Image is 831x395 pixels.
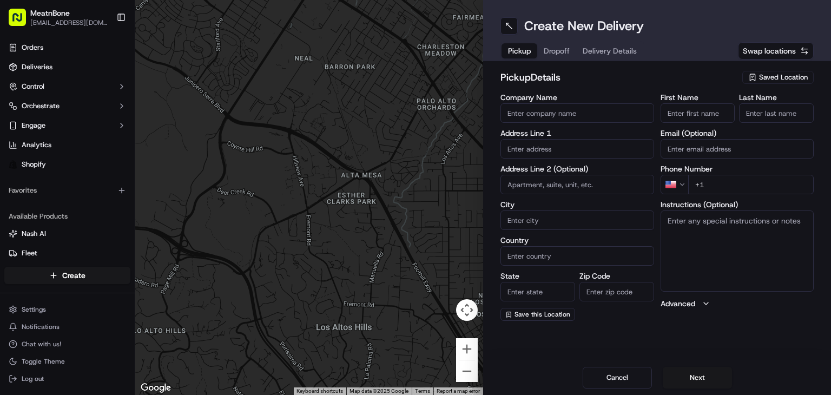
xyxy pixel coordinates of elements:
[22,357,65,366] span: Toggle Theme
[9,160,17,169] img: Shopify logo
[4,156,130,173] a: Shopify
[456,299,478,321] button: Map camera controls
[4,267,130,284] button: Create
[22,248,37,258] span: Fleet
[22,168,30,176] img: 1736555255976-a54dd68f-1ca7-489b-9aae-adbdc363a1c4
[102,241,174,252] span: API Documentation
[11,43,197,60] p: Welcome 👋
[168,138,197,151] button: See all
[49,114,149,122] div: We're available if you need us!
[661,129,814,137] label: Email (Optional)
[4,371,130,386] button: Log out
[661,139,814,159] input: Enter email address
[4,182,130,199] div: Favorites
[500,272,575,280] label: State
[87,237,178,256] a: 💻API Documentation
[500,139,654,159] input: Enter address
[4,245,130,262] button: Fleet
[11,242,19,251] div: 📗
[22,197,30,206] img: 1736555255976-a54dd68f-1ca7-489b-9aae-adbdc363a1c4
[661,201,814,208] label: Instructions (Optional)
[759,73,808,82] span: Saved Location
[500,236,654,244] label: Country
[11,103,30,122] img: 1736555255976-a54dd68f-1ca7-489b-9aae-adbdc363a1c4
[11,140,72,149] div: Past conversations
[34,167,115,176] span: Wisdom [PERSON_NAME]
[4,225,130,242] button: Nash AI
[184,106,197,119] button: Start new chat
[22,322,60,331] span: Notifications
[4,136,130,154] a: Analytics
[22,160,46,169] span: Shopify
[23,103,42,122] img: 1724597045416-56b7ee45-8013-43a0-a6f9-03cb97ddad50
[34,196,115,205] span: Wisdom [PERSON_NAME]
[4,4,112,30] button: MeatnBone[EMAIL_ADDRESS][DOMAIN_NAME]
[739,94,814,101] label: Last Name
[4,208,130,225] div: Available Products
[22,229,46,239] span: Nash AI
[661,298,814,309] button: Advanced
[4,58,130,76] a: Deliveries
[456,360,478,382] button: Zoom out
[663,367,732,389] button: Next
[4,97,130,115] button: Orchestrate
[742,70,814,85] button: Saved Location
[22,82,44,91] span: Control
[500,282,575,301] input: Enter state
[138,381,174,395] a: Open this area in Google Maps (opens a new window)
[117,167,121,176] span: •
[4,302,130,317] button: Settings
[28,69,195,81] input: Got a question? Start typing here...
[4,78,130,95] button: Control
[508,45,531,56] span: Pickup
[579,272,654,280] label: Zip Code
[583,367,652,389] button: Cancel
[544,45,570,56] span: Dropoff
[415,388,430,394] a: Terms (opens in new tab)
[22,43,43,52] span: Orders
[500,175,654,194] input: Apartment, suite, unit, etc.
[62,270,85,281] span: Create
[9,229,126,239] a: Nash AI
[11,10,32,32] img: Nash
[22,374,44,383] span: Log out
[30,8,70,18] button: MeatnBone
[738,42,814,60] button: Swap locations
[22,121,45,130] span: Engage
[524,17,644,35] h1: Create New Delivery
[583,45,637,56] span: Delivery Details
[661,94,735,101] label: First Name
[4,337,130,352] button: Chat with us!
[9,248,126,258] a: Fleet
[456,338,478,360] button: Zoom in
[76,267,131,276] a: Powered byPylon
[22,241,83,252] span: Knowledge Base
[22,305,46,314] span: Settings
[349,388,408,394] span: Map data ©2025 Google
[22,340,61,348] span: Chat with us!
[30,18,108,27] button: [EMAIL_ADDRESS][DOMAIN_NAME]
[579,282,654,301] input: Enter zip code
[437,388,480,394] a: Report a map error
[138,381,174,395] img: Google
[743,45,796,56] span: Swap locations
[296,387,343,395] button: Keyboard shortcuts
[688,175,814,194] input: Enter phone number
[661,298,695,309] label: Advanced
[500,308,575,321] button: Save this Location
[11,186,28,207] img: Wisdom Oko
[91,242,100,251] div: 💻
[661,165,814,173] label: Phone Number
[22,140,51,150] span: Analytics
[500,129,654,137] label: Address Line 1
[123,167,146,176] span: [DATE]
[500,210,654,230] input: Enter city
[500,70,736,85] h2: pickup Details
[4,319,130,334] button: Notifications
[123,196,146,205] span: [DATE]
[500,201,654,208] label: City
[22,62,52,72] span: Deliveries
[22,101,60,111] span: Orchestrate
[11,157,28,178] img: Wisdom Oko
